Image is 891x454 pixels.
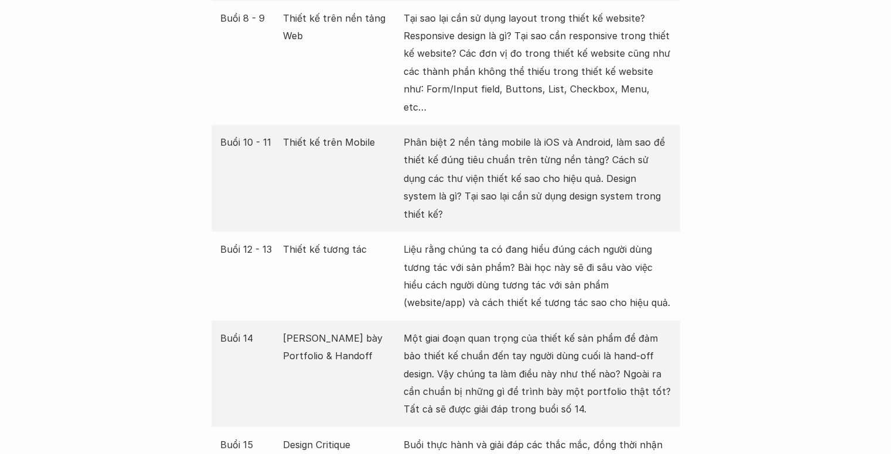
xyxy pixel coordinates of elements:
[283,329,398,364] p: [PERSON_NAME] bày Portfolio & Handoff
[283,435,398,453] p: Design Critique
[220,240,278,257] p: Buổi 12 - 13
[220,435,278,453] p: Buổi 15
[220,329,278,346] p: Buổi 14
[404,329,671,418] p: Một giai đoạn quan trọng của thiết kế sản phẩm để đảm bảo thiết kế chuẩn đến tay người dùng cuối ...
[220,9,278,27] p: Buổi 8 - 9
[283,133,398,151] p: Thiết kế trên Mobile
[404,133,671,222] p: Phân biệt 2 nền tảng mobile là iOS và Android, làm sao để thiết kế đúng tiêu chuẩn trên từng nền ...
[404,240,671,311] p: Liệu rằng chúng ta có đang hiểu đúng cách người dùng tương tác với sản phẩm? Bài học này sẽ đi sâ...
[404,9,671,116] p: Tại sao lại cần sử dụng layout trong thiết kế website? Responsive design là gì? Tại sao cần respo...
[283,240,398,257] p: Thiết kế tương tác
[283,9,398,45] p: Thiết kế trên nền tảng Web
[220,133,278,151] p: Buổi 10 - 11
